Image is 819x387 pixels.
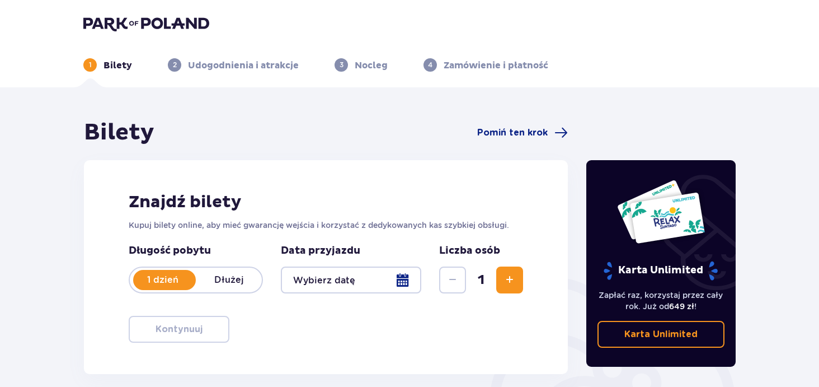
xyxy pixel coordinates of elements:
[83,16,209,31] img: Park of Poland logo
[439,244,500,258] p: Liczba osób
[129,220,523,231] p: Kupuj bilety online, aby mieć gwarancję wejścia i korzystać z dedykowanych kas szybkiej obsługi.
[129,244,263,258] p: Długość pobytu
[439,267,466,293] button: Zmniejsz
[129,192,523,213] h2: Znajdź bilety
[603,261,719,281] p: Karta Unlimited
[340,60,343,70] p: 3
[477,127,548,139] span: Pomiń ten krok
[355,59,388,72] p: Nocleg
[669,302,694,311] span: 649 zł
[130,274,196,286] p: 1 dzień
[496,267,523,293] button: Zwiększ
[624,328,698,341] p: Karta Unlimited
[423,58,548,72] div: 4Zamówienie i płatność
[129,316,229,343] button: Kontynuuj
[444,59,548,72] p: Zamówienie i płatność
[84,119,154,147] h1: Bilety
[83,58,132,72] div: 1Bilety
[281,244,360,258] p: Data przyjazdu
[616,179,705,244] img: Dwie karty całoroczne do Suntago z napisem 'UNLIMITED RELAX', na białym tle z tropikalnymi liśćmi...
[156,323,203,335] p: Kontynuuj
[173,60,177,70] p: 2
[477,126,568,139] a: Pomiń ten krok
[597,290,725,312] p: Zapłać raz, korzystaj przez cały rok. Już od !
[468,272,494,288] span: 1
[335,58,388,72] div: 3Nocleg
[597,321,725,348] a: Karta Unlimited
[89,60,92,70] p: 1
[196,274,262,286] p: Dłużej
[188,59,299,72] p: Udogodnienia i atrakcje
[168,58,299,72] div: 2Udogodnienia i atrakcje
[103,59,132,72] p: Bilety
[428,60,432,70] p: 4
